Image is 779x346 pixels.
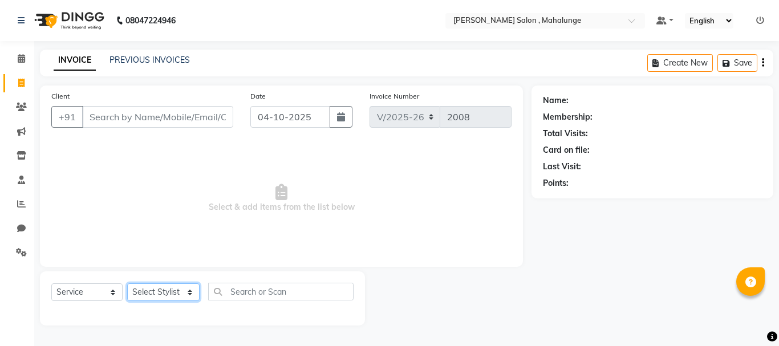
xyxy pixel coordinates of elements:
[370,91,419,101] label: Invoice Number
[208,283,354,300] input: Search or Scan
[29,5,107,36] img: logo
[543,128,588,140] div: Total Visits:
[51,106,83,128] button: +91
[125,5,176,36] b: 08047224946
[109,55,190,65] a: PREVIOUS INVOICES
[543,161,581,173] div: Last Visit:
[54,50,96,71] a: INVOICE
[543,144,590,156] div: Card on file:
[51,91,70,101] label: Client
[543,95,569,107] div: Name:
[543,177,569,189] div: Points:
[543,111,593,123] div: Membership:
[250,91,266,101] label: Date
[717,54,757,72] button: Save
[51,141,512,255] span: Select & add items from the list below
[647,54,713,72] button: Create New
[82,106,233,128] input: Search by Name/Mobile/Email/Code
